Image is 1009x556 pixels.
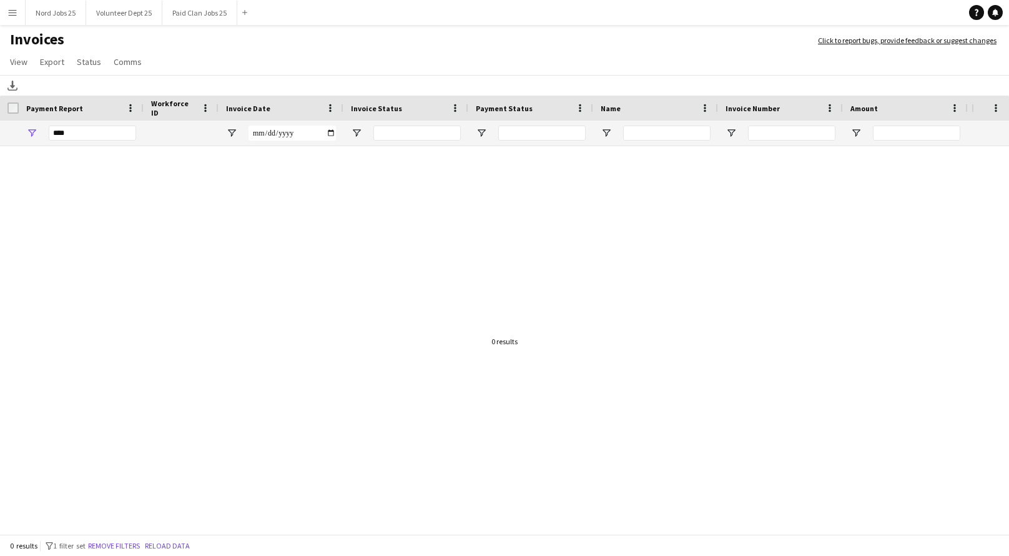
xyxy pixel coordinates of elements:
[601,104,621,113] span: Name
[86,1,162,25] button: Volunteer Dept 25
[850,127,862,139] button: Open Filter Menu
[850,104,878,113] span: Amount
[226,104,270,113] span: Invoice Date
[35,54,69,70] a: Export
[77,56,101,67] span: Status
[249,126,336,141] input: Invoice Date Filter Input
[7,102,19,114] input: Column with Header Selection
[873,126,960,141] input: Amount Filter Input
[601,127,612,139] button: Open Filter Menu
[26,1,86,25] button: Nord Jobs 25
[373,126,461,141] input: Invoice Status Filter Input
[351,104,402,113] span: Invoice Status
[726,104,780,113] span: Invoice Number
[26,104,83,113] span: Payment Report
[109,54,147,70] a: Comms
[40,56,64,67] span: Export
[151,99,196,117] span: Workforce ID
[53,541,86,550] span: 1 filter set
[491,337,518,346] div: 0 results
[5,78,20,93] app-action-btn: Download
[623,126,711,141] input: Name Filter Input
[818,35,997,46] a: Click to report bugs, provide feedback or suggest changes
[476,127,487,139] button: Open Filter Menu
[5,54,32,70] a: View
[162,1,237,25] button: Paid Clan Jobs 25
[114,56,142,67] span: Comms
[10,56,27,67] span: View
[351,127,362,139] button: Open Filter Menu
[26,127,37,139] button: Open Filter Menu
[72,54,106,70] a: Status
[726,127,737,139] button: Open Filter Menu
[476,104,533,113] span: Payment Status
[86,539,142,553] button: Remove filters
[748,126,835,141] input: Invoice Number Filter Input
[226,127,237,139] button: Open Filter Menu
[142,539,192,553] button: Reload data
